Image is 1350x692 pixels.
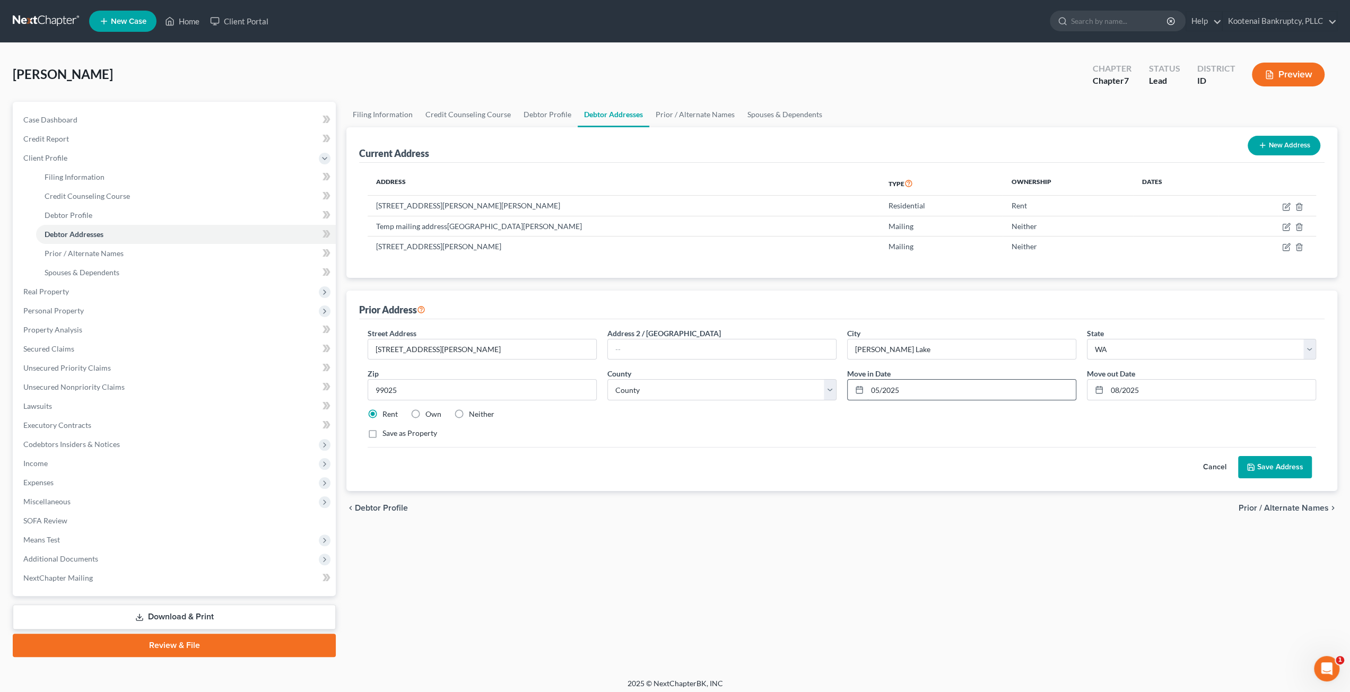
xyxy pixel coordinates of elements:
[23,134,69,143] span: Credit Report
[382,428,437,439] label: Save as Property
[368,339,596,360] input: Enter street address
[419,102,517,127] a: Credit Counseling Course
[15,378,336,397] a: Unsecured Nonpriority Claims
[13,605,336,629] a: Download & Print
[36,206,336,225] a: Debtor Profile
[346,504,408,512] button: chevron_left Debtor Profile
[368,216,879,236] td: Temp mailing address[GEOGRAPHIC_DATA][PERSON_NAME]
[45,230,103,239] span: Debtor Addresses
[36,225,336,244] a: Debtor Addresses
[1071,11,1168,31] input: Search by name...
[111,17,146,25] span: New Case
[1191,457,1238,478] button: Cancel
[1003,216,1133,236] td: Neither
[425,409,441,419] label: Own
[45,211,92,220] span: Debtor Profile
[23,115,77,124] span: Case Dashboard
[15,568,336,588] a: NextChapter Mailing
[23,287,69,296] span: Real Property
[1124,75,1129,85] span: 7
[1003,171,1133,196] th: Ownership
[23,573,93,582] span: NextChapter Mailing
[1148,63,1180,75] div: Status
[607,328,721,339] label: Address 2 / [GEOGRAPHIC_DATA]
[346,102,419,127] a: Filing Information
[1148,75,1180,87] div: Lead
[23,440,120,449] span: Codebtors Insiders & Notices
[607,369,631,378] span: County
[1087,369,1135,378] span: Move out Date
[1003,236,1133,257] td: Neither
[45,249,124,258] span: Prior / Alternate Names
[15,358,336,378] a: Unsecured Priority Claims
[36,168,336,187] a: Filing Information
[23,535,60,544] span: Means Test
[469,409,494,419] label: Neither
[23,516,67,525] span: SOFA Review
[346,504,355,512] i: chevron_left
[13,66,113,82] span: [PERSON_NAME]
[23,497,71,506] span: Miscellaneous
[23,325,82,334] span: Property Analysis
[23,306,84,315] span: Personal Property
[1238,456,1312,478] button: Save Address
[1336,656,1344,664] span: 1
[23,554,98,563] span: Additional Documents
[368,379,597,400] input: XXXXX
[1329,504,1337,512] i: chevron_right
[23,382,125,391] span: Unsecured Nonpriority Claims
[23,344,74,353] span: Secured Claims
[36,187,336,206] a: Credit Counseling Course
[368,369,379,378] span: Zip
[608,339,836,360] input: --
[1093,75,1131,87] div: Chapter
[1087,329,1104,338] span: State
[15,511,336,530] a: SOFA Review
[847,329,860,338] span: City
[15,397,336,416] a: Lawsuits
[15,339,336,358] a: Secured Claims
[368,171,879,196] th: Address
[879,171,1003,196] th: Type
[23,421,91,430] span: Executory Contracts
[359,147,429,160] div: Current Address
[23,153,67,162] span: Client Profile
[36,263,336,282] a: Spouses & Dependents
[1239,504,1329,512] span: Prior / Alternate Names
[15,110,336,129] a: Case Dashboard
[1107,380,1316,400] input: MM/YYYY
[1239,504,1337,512] button: Prior / Alternate Names chevron_right
[160,12,205,31] a: Home
[15,320,336,339] a: Property Analysis
[517,102,578,127] a: Debtor Profile
[1197,75,1235,87] div: ID
[23,478,54,487] span: Expenses
[23,459,48,468] span: Income
[879,236,1003,257] td: Mailing
[1133,171,1218,196] th: Dates
[1003,196,1133,216] td: Rent
[1186,12,1222,31] a: Help
[368,196,879,216] td: [STREET_ADDRESS][PERSON_NAME][PERSON_NAME]
[355,504,408,512] span: Debtor Profile
[36,244,336,263] a: Prior / Alternate Names
[359,303,425,316] div: Prior Address
[578,102,649,127] a: Debtor Addresses
[649,102,741,127] a: Prior / Alternate Names
[45,191,130,200] span: Credit Counseling Course
[205,12,274,31] a: Client Portal
[13,634,336,657] a: Review & File
[368,236,879,257] td: [STREET_ADDRESS][PERSON_NAME]
[1314,656,1339,681] iframe: Intercom live chat
[741,102,829,127] a: Spouses & Dependents
[368,329,416,338] span: Street Address
[382,409,398,419] label: Rent
[1248,136,1320,155] button: New Address
[1197,63,1235,75] div: District
[45,268,119,277] span: Spouses & Dependents
[879,216,1003,236] td: Mailing
[1252,63,1325,86] button: Preview
[847,369,891,378] span: Move in Date
[1093,63,1131,75] div: Chapter
[15,416,336,435] a: Executory Contracts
